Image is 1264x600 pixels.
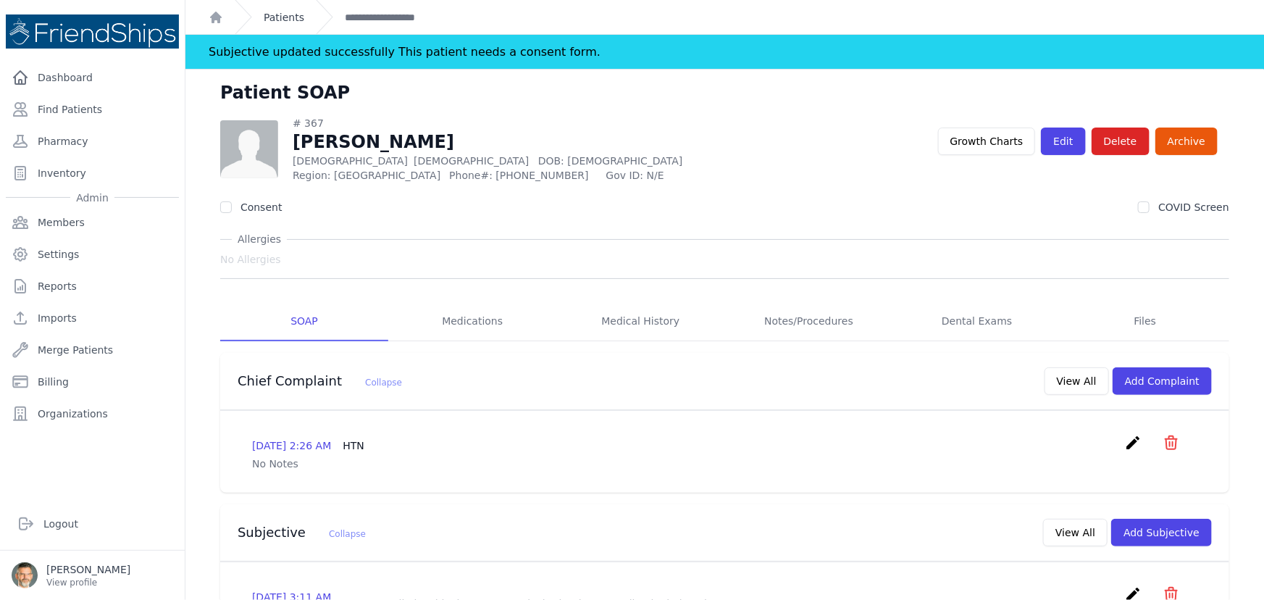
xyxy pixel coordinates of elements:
[893,302,1061,341] a: Dental Exams
[46,562,130,577] p: [PERSON_NAME]
[6,336,179,364] a: Merge Patients
[220,302,1229,341] nav: Tabs
[1113,367,1212,395] button: Add Complaint
[252,457,1197,471] p: No Notes
[6,159,179,188] a: Inventory
[1158,201,1229,213] label: COVID Screen
[238,372,402,390] h3: Chief Complaint
[70,191,114,205] span: Admin
[556,302,724,341] a: Medical History
[6,304,179,333] a: Imports
[293,116,763,130] div: # 367
[252,438,364,453] p: [DATE] 2:26 AM
[6,272,179,301] a: Reports
[725,302,893,341] a: Notes/Procedures
[220,120,278,178] img: person-242608b1a05df3501eefc295dc1bc67a.jpg
[6,127,179,156] a: Pharmacy
[293,130,763,154] h1: [PERSON_NAME]
[185,35,1264,70] div: Notification
[264,10,304,25] a: Patients
[1111,519,1212,546] button: Add Subjective
[220,81,350,104] h1: Patient SOAP
[12,562,173,588] a: [PERSON_NAME] View profile
[6,240,179,269] a: Settings
[6,63,179,92] a: Dashboard
[46,577,130,588] p: View profile
[1124,441,1145,454] a: create
[238,524,366,541] h3: Subjective
[938,128,1036,155] a: Growth Charts
[1041,128,1085,155] a: Edit
[12,509,173,538] a: Logout
[1155,128,1218,155] a: Archive
[6,95,179,124] a: Find Patients
[240,201,282,213] label: Consent
[209,35,600,69] div: Subjective updated successfully This patient needs a consent form.
[220,252,281,267] span: No Allergies
[414,155,529,167] span: [DEMOGRAPHIC_DATA]
[1045,367,1109,395] button: View All
[343,440,364,451] span: HTN
[6,208,179,237] a: Members
[6,367,179,396] a: Billing
[538,155,683,167] span: DOB: [DEMOGRAPHIC_DATA]
[293,154,763,168] p: [DEMOGRAPHIC_DATA]
[449,168,597,183] span: Phone#: [PHONE_NUMBER]
[1124,434,1142,451] i: create
[1092,128,1150,155] button: Delete
[1043,519,1108,546] button: View All
[329,529,366,539] span: Collapse
[365,378,402,388] span: Collapse
[293,168,440,183] span: Region: [GEOGRAPHIC_DATA]
[6,14,179,49] img: Medical Missions EMR
[606,168,763,183] span: Gov ID: N/E
[232,232,287,246] span: Allergies
[388,302,556,341] a: Medications
[1061,302,1229,341] a: Files
[220,302,388,341] a: SOAP
[6,399,179,428] a: Organizations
